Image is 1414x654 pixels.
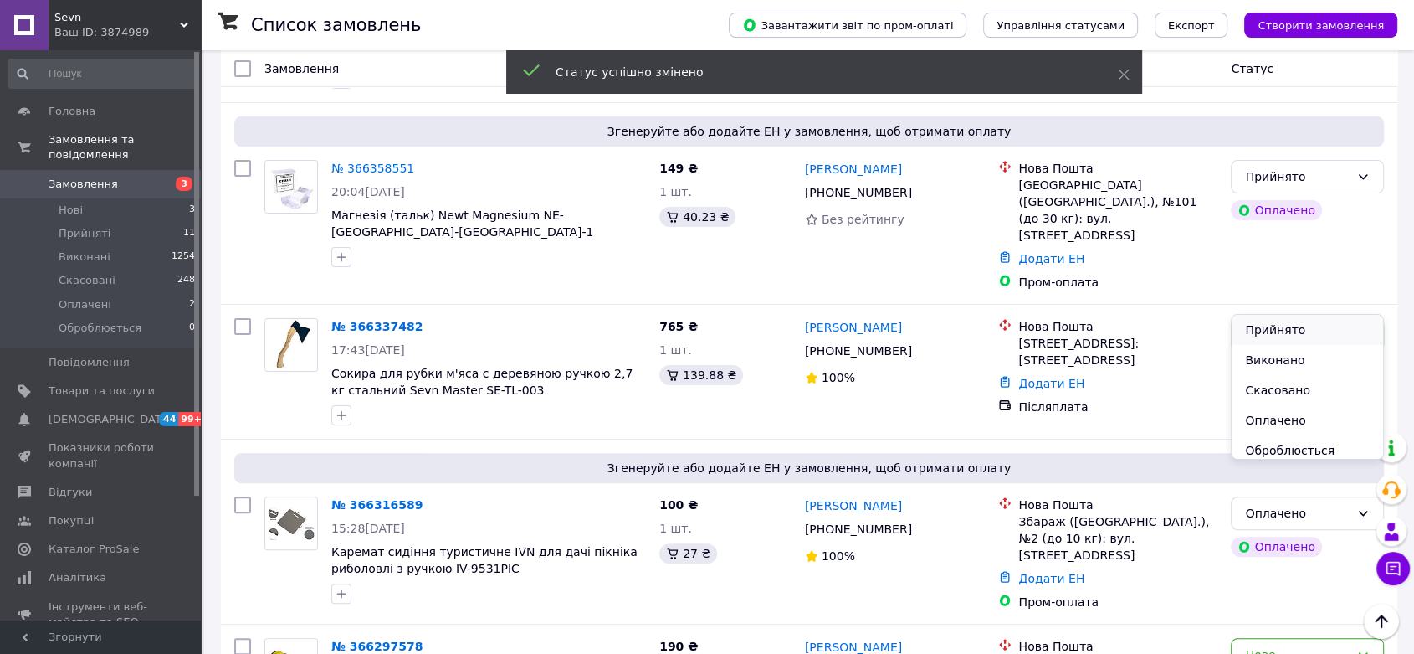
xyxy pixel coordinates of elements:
a: Створити замовлення [1227,18,1397,31]
div: Пром-оплата [1018,594,1217,610]
span: Замовлення та повідомлення [49,132,201,162]
img: Фото товару [265,497,317,549]
div: [GEOGRAPHIC_DATA] ([GEOGRAPHIC_DATA].), №101 (до 30 кг): вул. [STREET_ADDRESS] [1018,177,1217,244]
button: Наверх [1364,604,1399,639]
span: 3 [189,203,195,218]
span: Товари та послуги [49,384,155,399]
span: Згенеруйте або додайте ЕН у замовлення, щоб отримати оплату [241,123,1377,140]
span: [DEMOGRAPHIC_DATA] [49,412,172,427]
span: Sevn [54,10,180,25]
a: Фото товару [264,318,318,372]
div: Нова Пошта [1018,497,1217,513]
img: Фото товару [265,161,317,213]
div: Збараж ([GEOGRAPHIC_DATA].), №2 (до 10 кг): вул. [STREET_ADDRESS] [1018,513,1217,564]
div: Статус успішно змінено [556,64,1076,80]
div: 27 ₴ [659,543,717,564]
button: Чат з покупцем [1376,552,1410,585]
span: Замовлення [264,62,339,75]
span: Скасовані [59,273,115,288]
a: № 366337482 [331,320,423,333]
div: Оплачено [1231,200,1321,220]
span: 1254 [172,250,195,265]
button: Управління статусами [983,13,1138,38]
li: Прийнято [1232,315,1383,345]
a: Магнезія (тальк) Newt Magnesium NE-[GEOGRAPHIC_DATA]-[GEOGRAPHIC_DATA]-1 [331,209,593,239]
a: Додати ЕН [1018,252,1084,265]
span: Прийняті [59,226,110,241]
span: 100% [822,549,855,563]
div: Пром-оплата [1018,274,1217,291]
span: 2 [189,297,195,312]
button: Завантажити звіт по пром-оплаті [729,13,966,38]
div: 40.23 ₴ [659,207,735,227]
li: Скасовано [1232,375,1383,405]
div: Оплачено [1245,504,1350,523]
a: [PERSON_NAME] [805,161,902,178]
span: Повідомлення [49,355,130,370]
a: [PERSON_NAME] [805,319,902,336]
a: № 366316589 [331,498,423,512]
span: 765 ₴ [659,320,698,333]
div: 139.88 ₴ [659,365,743,385]
span: Згенеруйте або додайте ЕН у замовлення, щоб отримати оплату [241,460,1377,476]
a: Фото товару [264,160,318,214]
span: Показники роботи компанії [49,440,155,471]
span: 190 ₴ [659,640,698,653]
span: Створити замовлення [1258,19,1384,32]
span: Каталог ProSale [49,542,139,557]
div: [PHONE_NUMBER] [802,339,915,363]
button: Створити замовлення [1244,13,1397,38]
span: Нові [59,203,83,218]
div: Нова Пошта [1018,318,1217,335]
span: Замовлення [49,177,118,192]
span: 100% [822,371,855,384]
span: Оброблюється [59,321,141,336]
button: Експорт [1155,13,1228,38]
span: Відгуки [49,485,92,500]
span: Головна [49,104,95,119]
span: Інструменти веб-майстра та SEO [49,600,155,630]
div: Післяплата [1018,399,1217,415]
a: Додати ЕН [1018,572,1084,585]
div: Нова Пошта [1018,160,1217,177]
span: 20:04[DATE] [331,185,405,198]
div: Ваш ID: 3874989 [54,25,201,40]
span: 1 шт. [659,185,692,198]
div: Оплачено [1231,537,1321,557]
span: Покупці [49,513,94,528]
span: 248 [177,273,195,288]
span: 11 [183,226,195,241]
span: 3 [176,177,192,191]
span: Виконані [59,250,110,265]
span: 1 шт. [659,522,692,535]
li: Оброблюється [1232,435,1383,466]
div: [PHONE_NUMBER] [802,518,915,541]
span: 149 ₴ [659,162,698,175]
a: [PERSON_NAME] [805,497,902,514]
span: 99+ [178,412,206,426]
span: 0 [189,321,195,336]
div: [STREET_ADDRESS]: [STREET_ADDRESS] [1018,335,1217,368]
span: 15:28[DATE] [331,522,405,535]
a: Каремат сидіння туристичне IVN для дачі пікніка риболовлі з ручкою IV-9531PIC [331,545,638,575]
a: Фото товару [264,497,318,550]
li: Виконано [1232,345,1383,375]
span: Оплачені [59,297,111,312]
li: Оплачено [1232,405,1383,435]
span: Статус [1231,62,1273,75]
img: Фото товару [265,319,317,371]
span: 100 ₴ [659,498,698,512]
span: Завантажити звіт по пром-оплаті [742,18,953,33]
a: Сокира для рубки м'яса с деревяною ручкою 2,7 кг стальний Sevn Master SE-TL-003 [331,367,633,397]
span: Управління статусами [996,19,1125,32]
a: № 366297578 [331,640,423,653]
span: 17:43[DATE] [331,343,405,357]
div: Прийнято [1245,167,1350,186]
span: 44 [159,412,178,426]
a: Додати ЕН [1018,377,1084,390]
span: 1 шт. [659,343,692,357]
span: Без рейтингу [822,213,904,226]
div: [PHONE_NUMBER] [802,181,915,204]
